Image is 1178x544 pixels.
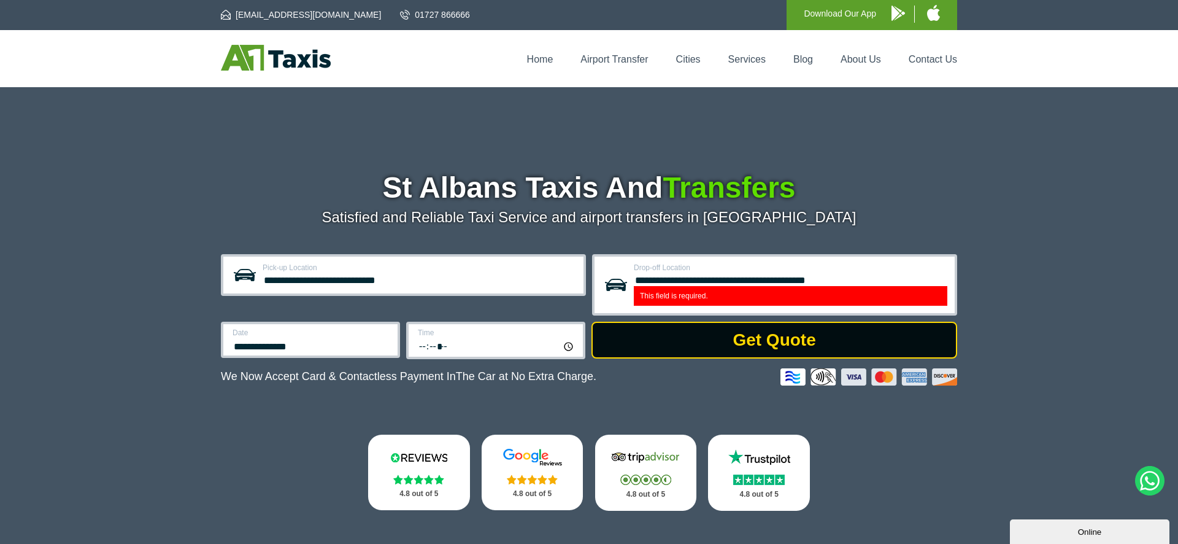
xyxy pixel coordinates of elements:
[663,171,795,204] span: Transfers
[909,54,957,64] a: Contact Us
[609,487,683,502] p: 4.8 out of 5
[591,322,957,359] button: Get Quote
[676,54,701,64] a: Cities
[382,448,456,467] img: Reviews.io
[620,475,671,485] img: Stars
[456,370,596,383] span: The Car at No Extra Charge.
[263,264,576,271] label: Pick-up Location
[634,286,947,306] label: This field is required.
[722,448,796,467] img: Trustpilot
[418,329,576,336] label: Time
[780,368,957,386] img: Credit And Debit Cards
[393,475,444,484] img: Stars
[793,54,813,64] a: Blog
[595,435,697,511] a: Tripadvisor Stars 4.8 out of 5
[609,448,682,467] img: Tripadvisor
[221,370,596,383] p: We Now Accept Card & Contactless Payment In
[804,6,876,21] p: Download Our App
[400,9,470,21] a: 01727 866666
[1010,517,1172,544] iframe: chat widget
[927,5,940,21] img: A1 Taxis iPhone App
[221,45,331,71] img: A1 Taxis St Albans LTD
[733,475,785,485] img: Stars
[527,54,553,64] a: Home
[708,435,810,511] a: Trustpilot Stars 4.8 out of 5
[233,329,390,336] label: Date
[841,54,881,64] a: About Us
[580,54,648,64] a: Airport Transfer
[496,448,569,467] img: Google
[482,435,583,510] a: Google Stars 4.8 out of 5
[891,6,905,21] img: A1 Taxis Android App
[221,9,381,21] a: [EMAIL_ADDRESS][DOMAIN_NAME]
[495,486,570,502] p: 4.8 out of 5
[368,435,470,510] a: Reviews.io Stars 4.8 out of 5
[634,264,947,271] label: Drop-off Location
[728,54,766,64] a: Services
[507,475,558,484] img: Stars
[722,487,796,502] p: 4.8 out of 5
[221,209,957,226] p: Satisfied and Reliable Taxi Service and airport transfers in [GEOGRAPHIC_DATA]
[382,486,456,502] p: 4.8 out of 5
[221,173,957,203] h1: St Albans Taxis And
